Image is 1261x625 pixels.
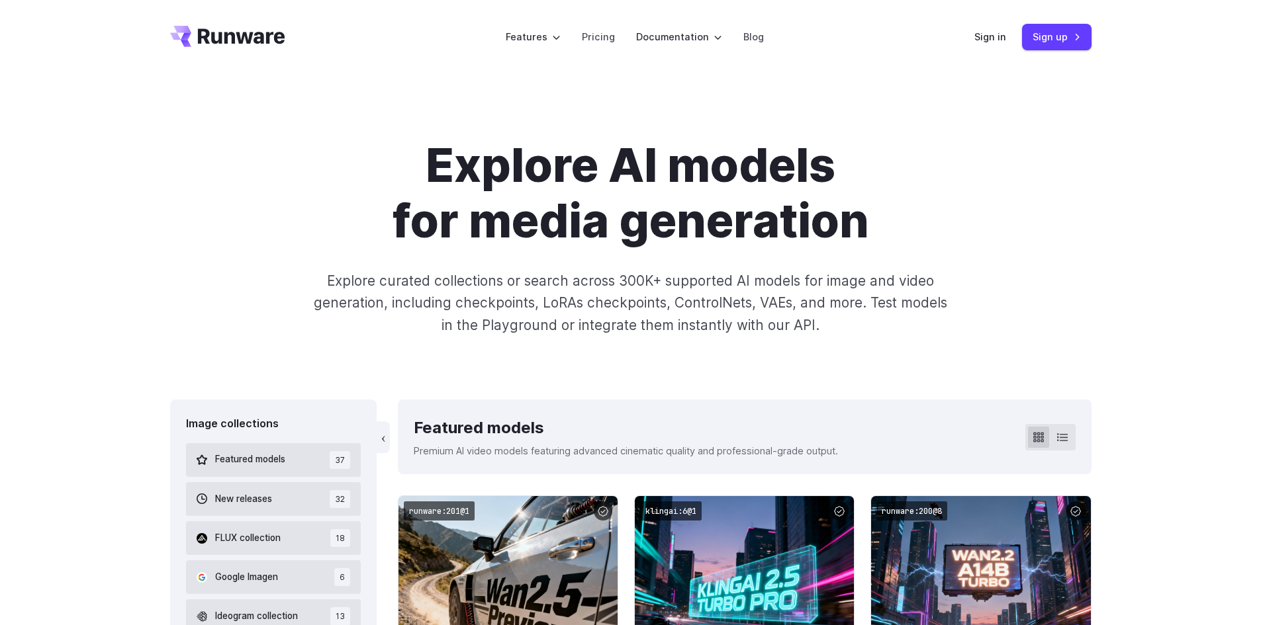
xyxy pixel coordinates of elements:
span: 6 [334,568,350,586]
p: Explore curated collections or search across 300K+ supported AI models for image and video genera... [308,270,953,336]
span: FLUX collection [215,531,281,546]
span: Ideogram collection [215,609,298,624]
code: klingai:6@1 [640,501,702,521]
span: 13 [330,607,350,625]
span: Featured models [215,452,285,467]
span: New releases [215,492,272,507]
label: Features [506,29,561,44]
span: 18 [330,529,350,547]
div: Featured models [414,415,838,440]
button: New releases 32 [186,482,361,516]
span: 37 [330,451,350,469]
code: runware:200@8 [876,501,947,521]
label: Documentation [636,29,722,44]
button: Google Imagen 6 [186,560,361,594]
button: FLUX collection 18 [186,521,361,555]
a: Go to / [170,26,285,47]
a: Blog [743,29,764,44]
a: Pricing [582,29,615,44]
code: runware:201@1 [404,501,475,521]
span: Google Imagen [215,570,278,585]
button: ‹ [377,421,390,453]
span: 32 [330,490,350,508]
p: Premium AI video models featuring advanced cinematic quality and professional-grade output. [414,443,838,458]
a: Sign in [974,29,1006,44]
button: Featured models 37 [186,443,361,477]
h1: Explore AI models for media generation [262,138,1000,249]
a: Sign up [1022,24,1092,50]
div: Image collections [186,415,361,433]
